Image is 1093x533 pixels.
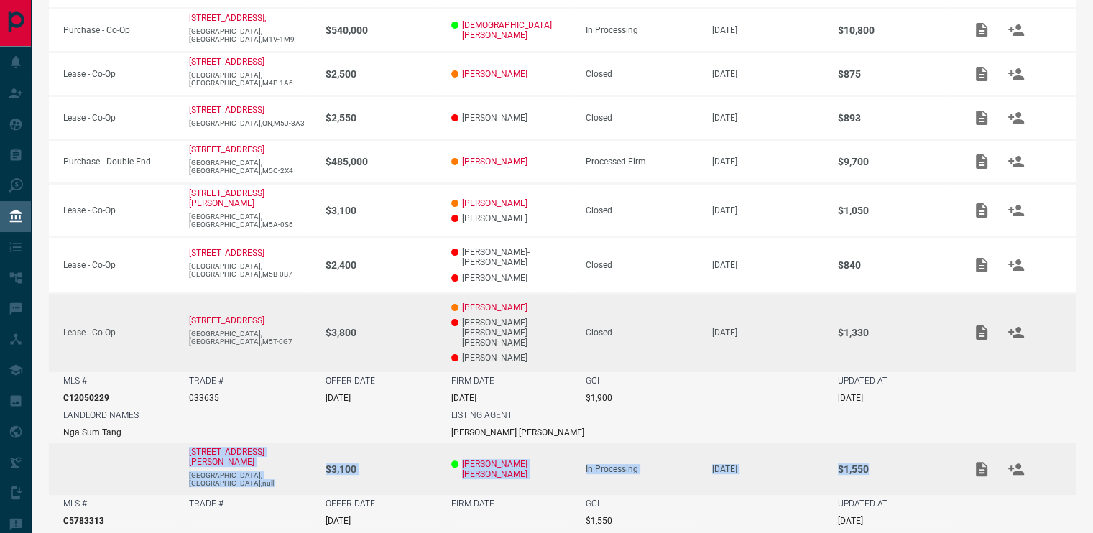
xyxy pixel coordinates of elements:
[838,112,949,124] p: $893
[999,327,1033,337] span: Match Clients
[586,69,697,79] div: Closed
[712,113,824,123] p: [DATE]
[712,69,824,79] p: [DATE]
[63,393,109,403] p: C12050229
[326,156,437,167] p: $485,000
[326,327,437,338] p: $3,800
[586,260,697,270] div: Closed
[964,205,999,215] span: Add / View Documents
[462,69,527,79] a: [PERSON_NAME]
[964,463,999,473] span: Add / View Documents
[999,24,1033,34] span: Match Clients
[189,159,310,175] p: [GEOGRAPHIC_DATA],[GEOGRAPHIC_DATA],M5C-2X4
[189,57,264,67] a: [STREET_ADDRESS]
[712,25,824,35] p: [DATE]
[586,25,697,35] div: In Processing
[586,393,612,403] p: $1,900
[586,157,697,167] div: Processed Firm
[189,330,310,346] p: [GEOGRAPHIC_DATA],[GEOGRAPHIC_DATA],M5T-0G7
[451,499,494,509] p: FIRM DATE
[462,20,571,40] a: [DEMOGRAPHIC_DATA][PERSON_NAME]
[189,13,266,23] a: [STREET_ADDRESS],
[838,327,949,338] p: $1,330
[189,471,310,487] p: [GEOGRAPHIC_DATA],[GEOGRAPHIC_DATA],null
[586,113,697,123] div: Closed
[189,499,223,509] p: TRADE #
[189,376,223,386] p: TRADE #
[586,464,697,474] div: In Processing
[326,499,375,509] p: OFFER DATE
[462,198,527,208] a: [PERSON_NAME]
[189,262,310,278] p: [GEOGRAPHIC_DATA],[GEOGRAPHIC_DATA],M5B-0B7
[63,157,175,167] p: Purchase - Double End
[189,105,264,115] a: [STREET_ADDRESS]
[63,410,139,420] p: LANDLORD NAMES
[451,273,571,283] p: [PERSON_NAME]
[838,24,949,36] p: $10,800
[326,205,437,216] p: $3,100
[451,393,476,403] p: [DATE]
[189,188,264,208] a: [STREET_ADDRESS][PERSON_NAME]
[63,69,175,79] p: Lease - Co-Op
[189,119,310,127] p: [GEOGRAPHIC_DATA],ON,M5J-3A3
[451,247,571,267] p: [PERSON_NAME]-[PERSON_NAME]
[999,156,1033,166] span: Match Clients
[189,213,310,228] p: [GEOGRAPHIC_DATA],[GEOGRAPHIC_DATA],M5A-0S6
[451,353,571,363] p: [PERSON_NAME]
[451,410,512,420] p: LISTING AGENT
[326,376,375,386] p: OFFER DATE
[838,499,887,509] p: UPDATED AT
[964,112,999,122] span: Add / View Documents
[999,259,1033,269] span: Match Clients
[838,463,949,475] p: $1,550
[63,25,175,35] p: Purchase - Co-Op
[63,328,175,338] p: Lease - Co-Op
[586,499,599,509] p: GCI
[189,144,264,154] a: [STREET_ADDRESS]
[462,157,527,167] a: [PERSON_NAME]
[189,393,219,403] p: 033635
[999,205,1033,215] span: Match Clients
[964,24,999,34] span: Add / View Documents
[712,464,824,474] p: [DATE]
[964,156,999,166] span: Add / View Documents
[189,447,264,467] a: [STREET_ADDRESS][PERSON_NAME]
[326,259,437,271] p: $2,400
[838,516,863,526] p: [DATE]
[712,260,824,270] p: [DATE]
[462,459,571,479] a: [PERSON_NAME] [PERSON_NAME]
[63,113,175,123] p: Lease - Co-Op
[964,68,999,78] span: Add / View Documents
[63,499,87,509] p: MLS #
[586,328,697,338] div: Closed
[326,516,351,526] p: [DATE]
[326,393,351,403] p: [DATE]
[712,205,824,215] p: [DATE]
[838,68,949,80] p: $875
[189,315,264,325] a: [STREET_ADDRESS]
[189,248,264,258] a: [STREET_ADDRESS]
[462,302,527,312] a: [PERSON_NAME]
[451,376,494,386] p: FIRM DATE
[964,259,999,269] span: Add / View Documents
[63,260,175,270] p: Lease - Co-Op
[451,318,571,348] p: [PERSON_NAME] [PERSON_NAME] [PERSON_NAME]
[999,68,1033,78] span: Match Clients
[63,376,87,386] p: MLS #
[838,376,887,386] p: UPDATED AT
[451,113,571,123] p: [PERSON_NAME]
[838,205,949,216] p: $1,050
[999,112,1033,122] span: Match Clients
[999,463,1033,473] span: Match Clients
[586,205,697,215] div: Closed
[964,327,999,337] span: Add / View Documents
[326,463,437,475] p: $3,100
[451,213,571,223] p: [PERSON_NAME]
[712,328,824,338] p: [DATE]
[586,516,612,526] p: $1,550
